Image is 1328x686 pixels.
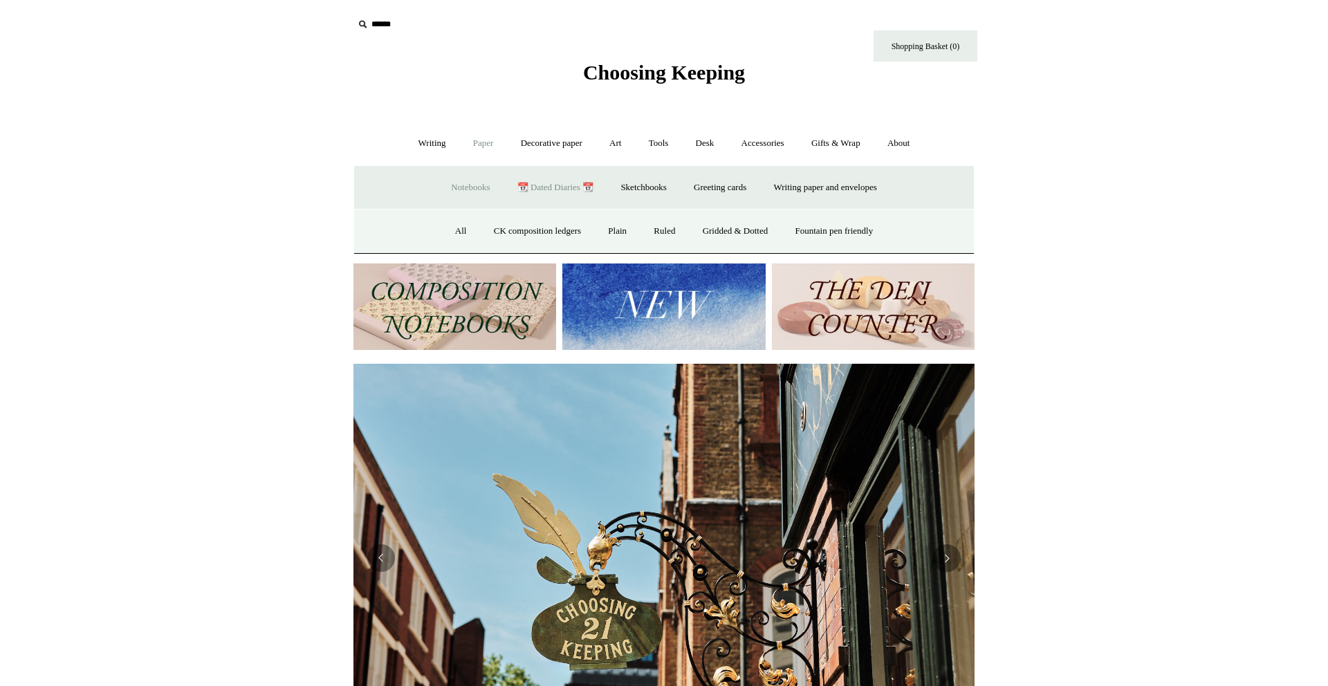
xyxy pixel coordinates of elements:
a: Greeting cards [681,169,759,206]
span: Choosing Keeping [583,61,745,84]
a: Notebooks [439,169,502,206]
a: Gifts & Wrap [799,125,873,162]
button: Previous [367,544,395,572]
button: Next [933,544,961,572]
a: All [443,213,479,250]
a: CK composition ledgers [481,213,593,250]
a: Sketchbooks [608,169,679,206]
a: Ruled [641,213,688,250]
a: Writing [406,125,459,162]
a: Art [597,125,634,162]
a: Choosing Keeping [583,72,745,82]
img: 202302 Composition ledgers.jpg__PID:69722ee6-fa44-49dd-a067-31375e5d54ec [353,263,556,350]
img: The Deli Counter [772,263,975,350]
a: Tools [636,125,681,162]
a: Accessories [729,125,797,162]
a: 📆 Dated Diaries 📆 [505,169,606,206]
a: Shopping Basket (0) [874,30,977,62]
a: Plain [596,213,639,250]
a: About [875,125,923,162]
img: New.jpg__PID:f73bdf93-380a-4a35-bcfe-7823039498e1 [562,263,765,350]
a: Desk [683,125,727,162]
a: Gridded & Dotted [690,213,781,250]
a: Decorative paper [508,125,595,162]
a: Writing paper and envelopes [762,169,889,206]
a: Paper [461,125,506,162]
a: Fountain pen friendly [783,213,886,250]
